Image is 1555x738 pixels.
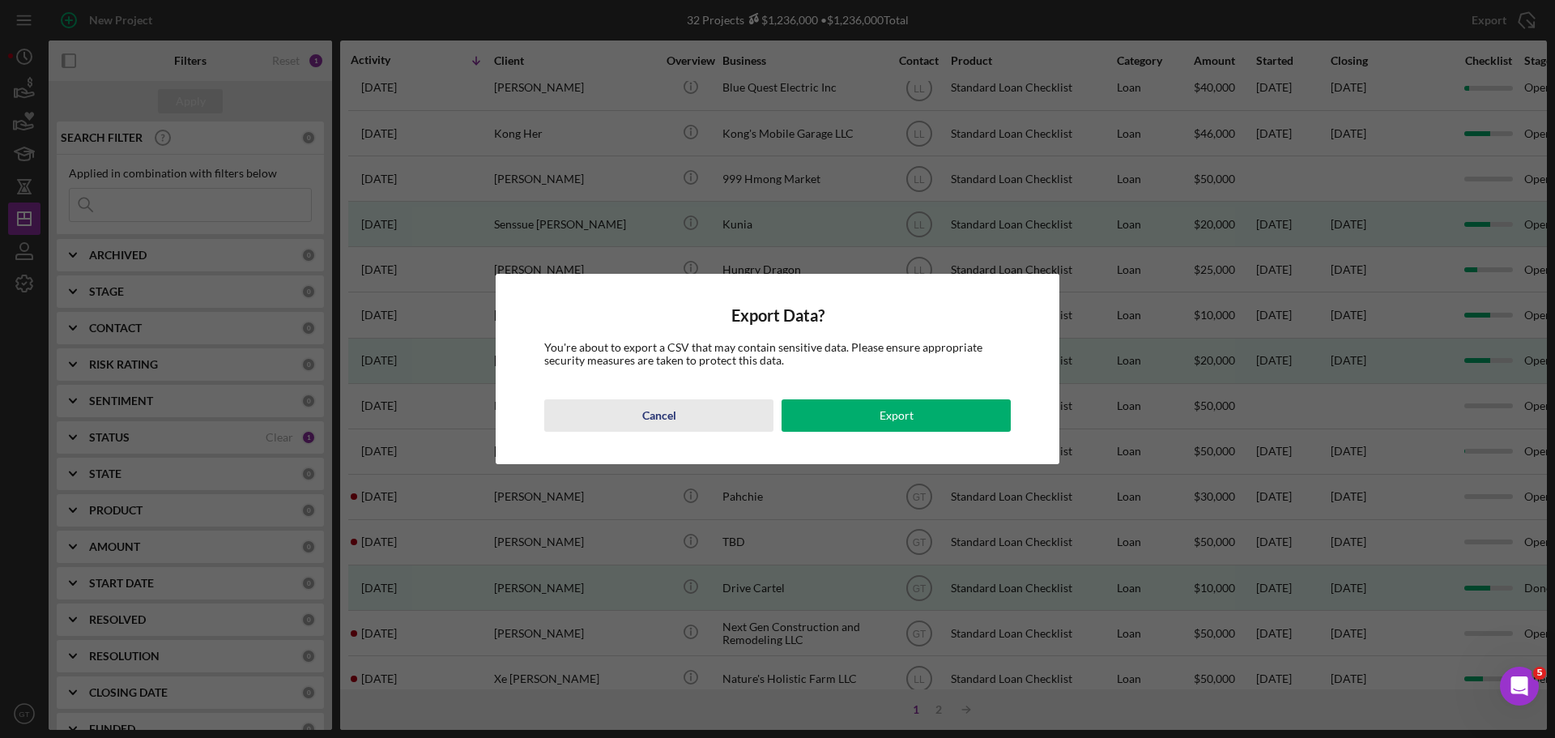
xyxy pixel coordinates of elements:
[880,399,914,432] div: Export
[544,341,1011,367] div: You're about to export a CSV that may contain sensitive data. Please ensure appropriate security ...
[544,399,773,432] button: Cancel
[1500,667,1539,706] iframe: Intercom live chat
[642,399,676,432] div: Cancel
[1533,667,1546,680] span: 5
[782,399,1011,432] button: Export
[544,306,1011,325] h4: Export Data?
